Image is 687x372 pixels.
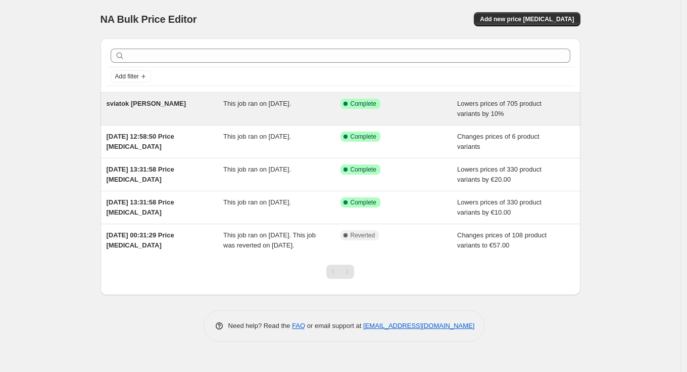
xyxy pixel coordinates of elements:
span: This job ran on [DATE]. [223,166,291,173]
span: Complete [351,133,376,141]
span: NA Bulk Price Editor [101,14,197,25]
span: [DATE] 13:31:58 Price [MEDICAL_DATA] [107,198,174,216]
span: Lowers prices of 705 product variants by 10% [457,100,542,117]
a: [EMAIL_ADDRESS][DOMAIN_NAME] [363,322,474,329]
span: Complete [351,198,376,206]
span: [DATE] 12:58:50 Price [MEDICAL_DATA] [107,133,174,150]
span: Complete [351,166,376,174]
span: or email support at [305,322,363,329]
span: [DATE] 13:31:58 Price [MEDICAL_DATA] [107,166,174,183]
span: Reverted [351,231,375,239]
span: This job ran on [DATE]. [223,198,291,206]
span: [DATE] 00:31:29 Price [MEDICAL_DATA] [107,231,174,249]
span: Changes prices of 108 product variants to €57.00 [457,231,547,249]
nav: Pagination [326,265,354,279]
span: Lowers prices of 330 product variants by €10.00 [457,198,542,216]
span: Changes prices of 6 product variants [457,133,539,150]
button: Add new price [MEDICAL_DATA] [474,12,580,26]
span: Complete [351,100,376,108]
span: sviatok [PERSON_NAME] [107,100,186,107]
span: Need help? Read the [228,322,292,329]
span: Lowers prices of 330 product variants by €20.00 [457,166,542,183]
span: This job ran on [DATE]. [223,133,291,140]
a: FAQ [292,322,305,329]
span: Add filter [115,72,139,80]
span: This job ran on [DATE]. [223,100,291,107]
button: Add filter [111,70,151,82]
span: This job ran on [DATE]. This job was reverted on [DATE]. [223,231,316,249]
span: Add new price [MEDICAL_DATA] [480,15,574,23]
